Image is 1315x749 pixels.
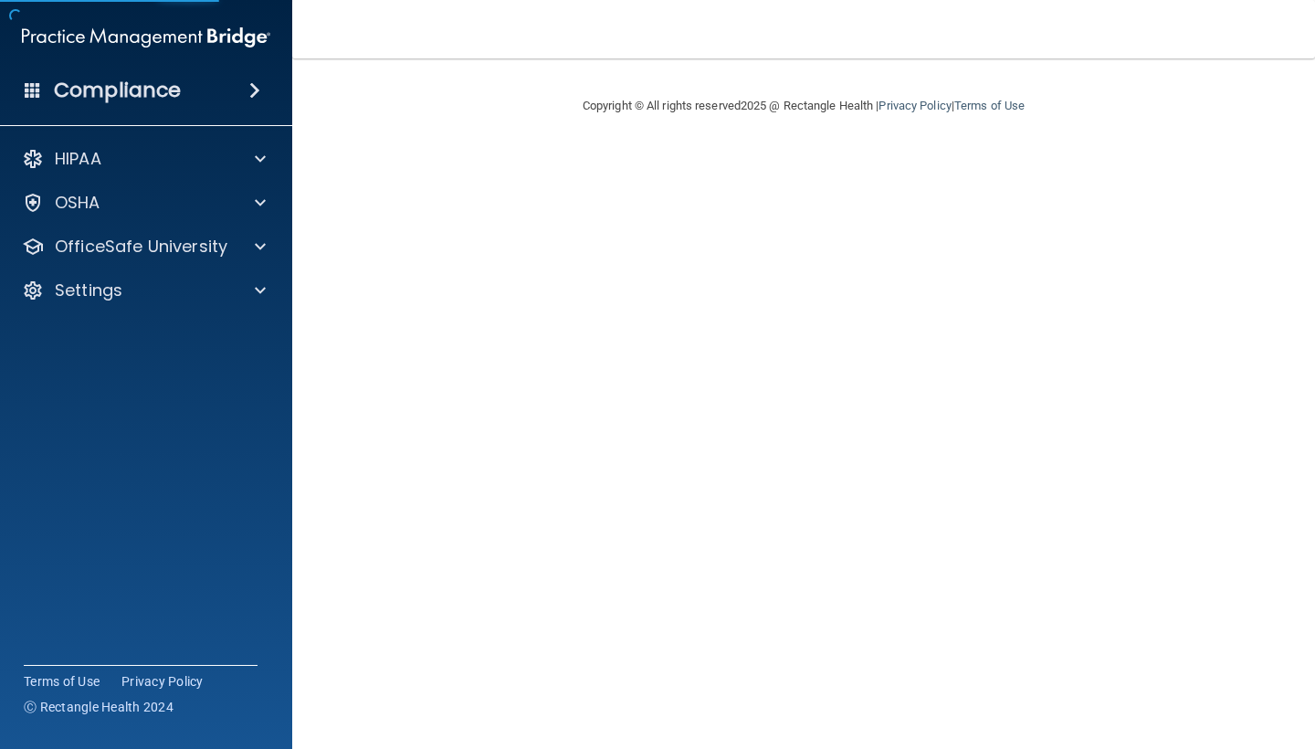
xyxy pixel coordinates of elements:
a: HIPAA [22,148,266,170]
p: OfficeSafe University [55,236,227,258]
a: Settings [22,280,266,301]
a: Terms of Use [954,99,1025,112]
span: Ⓒ Rectangle Health 2024 [24,698,174,716]
a: OSHA [22,192,266,214]
a: OfficeSafe University [22,236,266,258]
h4: Compliance [54,78,181,103]
a: Privacy Policy [878,99,951,112]
img: PMB logo [22,19,270,56]
a: Privacy Policy [121,672,204,691]
p: HIPAA [55,148,101,170]
p: OSHA [55,192,100,214]
div: Copyright © All rights reserved 2025 @ Rectangle Health | | [470,77,1137,135]
a: Terms of Use [24,672,100,691]
p: Settings [55,280,122,301]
